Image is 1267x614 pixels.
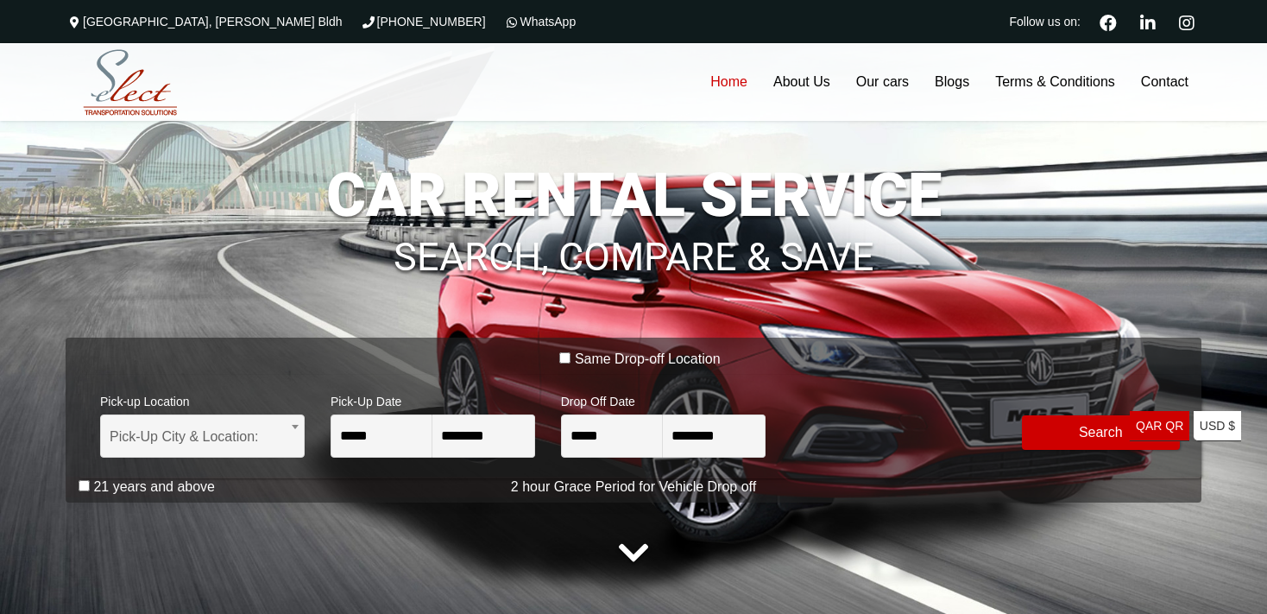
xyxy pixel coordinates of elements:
[70,46,191,120] img: Select Rent a Car
[697,43,760,121] a: Home
[1128,43,1201,121] a: Contact
[360,15,486,28] a: [PHONE_NUMBER]
[93,478,215,496] label: 21 years and above
[1194,411,1241,441] a: USD $
[1093,12,1124,31] a: Facebook
[503,15,577,28] a: WhatsApp
[760,43,843,121] a: About Us
[1022,415,1181,450] button: Modify Search
[1132,12,1163,31] a: Linkedin
[100,383,305,415] span: Pick-up Location
[66,212,1201,277] h1: SEARCH, COMPARE & SAVE
[561,383,766,415] span: Drop Off Date
[1130,411,1189,441] a: QAR QR
[843,43,922,121] a: Our cars
[922,43,982,121] a: Blogs
[100,415,305,458] span: Pick-Up City & Location:
[575,351,721,368] label: Same Drop-off Location
[1171,12,1201,31] a: Instagram
[331,383,535,415] span: Pick-Up Date
[982,43,1128,121] a: Terms & Conditions
[110,415,295,459] span: Pick-Up City & Location:
[66,165,1201,225] h1: CAR RENTAL SERVICE
[66,477,1201,497] p: 2 hour Grace Period for Vehicle Drop off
